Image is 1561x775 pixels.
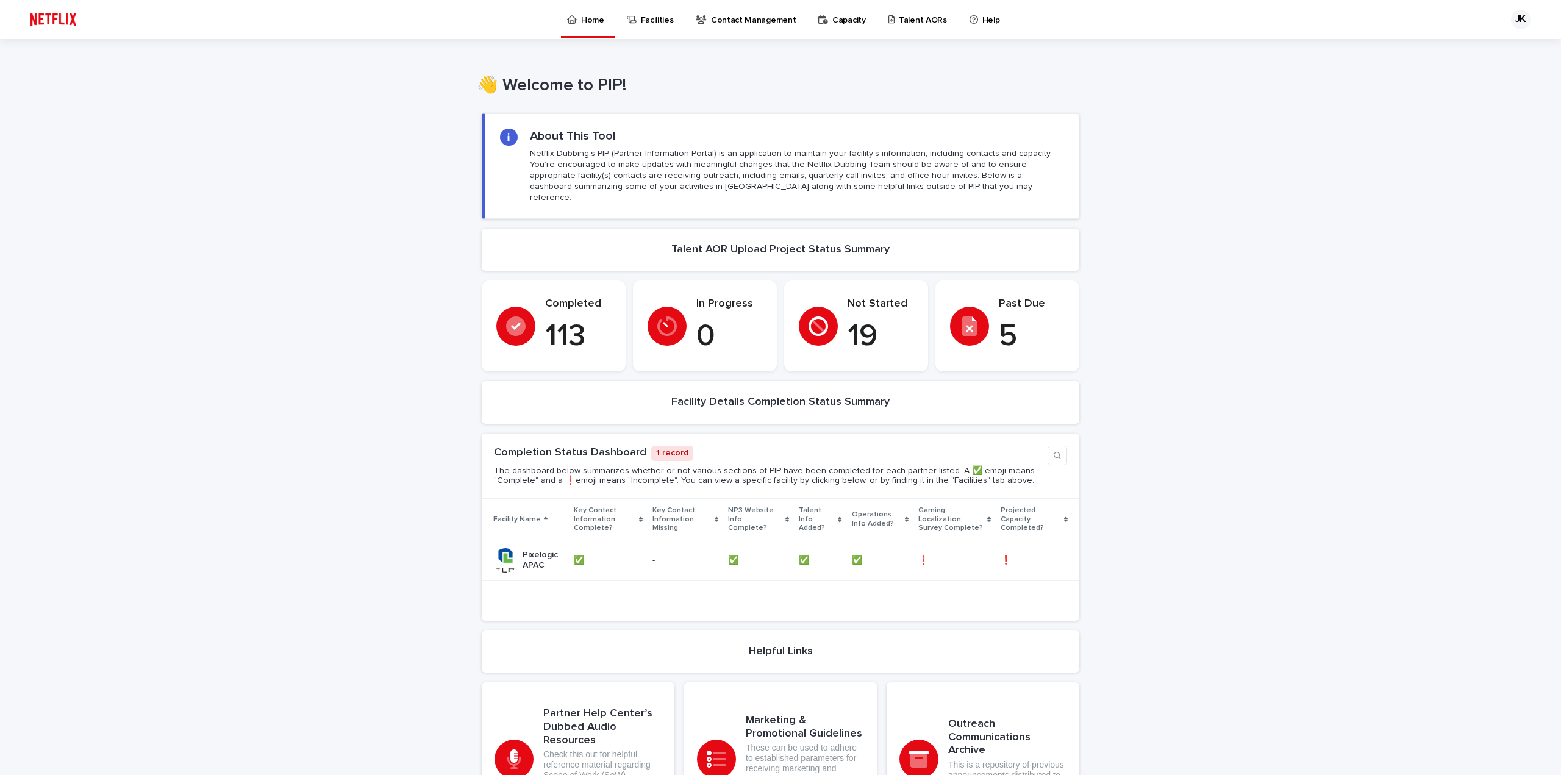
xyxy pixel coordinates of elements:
p: Past Due [999,298,1065,311]
p: Facility Name [493,513,541,526]
p: ✅ [574,553,587,566]
h1: 👋 Welcome to PIP! [477,76,1074,96]
h2: About This Tool [530,129,616,143]
p: Netflix Dubbing's PIP (Partner Information Portal) is an application to maintain your facility's ... [530,148,1064,204]
p: Talent Info Added? [799,504,835,535]
p: Gaming Localization Survey Complete? [918,504,984,535]
p: - [652,555,718,566]
h2: Helpful Links [749,645,813,659]
h2: Facility Details Completion Status Summary [671,396,890,409]
p: Pixelogic APAC [523,550,564,571]
p: The dashboard below summarizes whether or not various sections of PIP have been completed for eac... [494,466,1043,487]
p: 0 [696,318,762,355]
p: ✅ [728,553,741,566]
p: 5 [999,318,1065,355]
p: ✅ [852,553,865,566]
h2: Talent AOR Upload Project Status Summary [671,243,890,257]
h3: Partner Help Center’s Dubbed Audio Resources [543,707,662,747]
h3: Outreach Communications Archive [948,718,1066,757]
p: Projected Capacity Completed? [1001,504,1060,535]
div: JK [1511,10,1531,29]
p: Key Contact Information Missing [652,504,712,535]
p: In Progress [696,298,762,311]
p: Operations Info Added? [852,508,902,530]
p: Key Contact Information Complete? [574,504,636,535]
tr: Pixelogic APAC✅✅ -✅✅ ✅✅ ✅✅ ❗️❗️ ❗️❗️ [482,540,1079,581]
p: ❗️ [918,553,931,566]
h3: Marketing & Promotional Guidelines [746,714,864,740]
img: ifQbXi3ZQGMSEF7WDB7W [24,7,82,32]
p: Completed [545,298,611,311]
p: 1 record [651,446,693,461]
p: NP3 Website Info Complete? [728,504,782,535]
p: 19 [848,318,913,355]
p: 113 [545,318,611,355]
p: ✅ [799,553,812,566]
p: ❗️ [1001,553,1013,566]
p: Not Started [848,298,913,311]
a: Completion Status Dashboard [494,447,646,458]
